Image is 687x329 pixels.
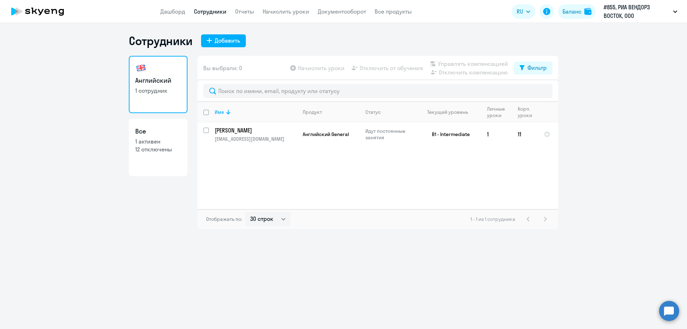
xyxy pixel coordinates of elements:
[215,136,297,142] p: [EMAIL_ADDRESS][DOMAIN_NAME]
[215,109,297,115] div: Имя
[512,122,538,146] td: 11
[303,131,349,137] span: Английский General
[481,122,512,146] td: 1
[129,34,193,48] h1: Сотрудники
[471,216,515,222] span: 1 - 1 из 1 сотрудника
[600,3,681,20] button: #855, РИА ВЕНДОРЗ ВОСТОК, ООО
[518,106,533,118] div: Корп. уроки
[584,8,591,15] img: balance
[135,62,147,74] img: english
[303,109,322,115] div: Продукт
[318,8,366,15] a: Документооборот
[201,34,246,47] button: Добавить
[203,64,242,72] span: Вы выбрали: 0
[215,126,296,134] p: [PERSON_NAME]
[215,126,297,134] a: [PERSON_NAME]
[135,137,181,145] p: 1 активен
[135,127,181,136] h3: Все
[487,106,512,118] div: Личные уроки
[420,109,481,115] div: Текущий уровень
[514,62,552,74] button: Фильтр
[129,119,187,176] a: Все1 активен12 отключены
[512,4,535,19] button: RU
[203,84,552,98] input: Поиск по имени, email, продукту или статусу
[415,122,481,146] td: B1 - Intermediate
[365,109,381,115] div: Статус
[135,145,181,153] p: 12 отключены
[375,8,412,15] a: Все продукты
[517,7,523,16] span: RU
[160,8,185,15] a: Дашборд
[235,8,254,15] a: Отчеты
[527,63,547,72] div: Фильтр
[215,36,240,45] div: Добавить
[194,8,226,15] a: Сотрудники
[215,109,224,115] div: Имя
[427,109,468,115] div: Текущий уровень
[518,106,538,118] div: Корп. уроки
[604,3,670,20] p: #855, РИА ВЕНДОРЗ ВОСТОК, ООО
[129,56,187,113] a: Английский1 сотрудник
[558,4,596,19] button: Балансbalance
[303,109,359,115] div: Продукт
[135,87,181,95] p: 1 сотрудник
[206,216,242,222] span: Отображать по:
[562,7,581,16] div: Баланс
[365,109,414,115] div: Статус
[487,106,507,118] div: Личные уроки
[263,8,309,15] a: Начислить уроки
[365,128,414,141] p: Идут постоянные занятия
[135,76,181,85] h3: Английский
